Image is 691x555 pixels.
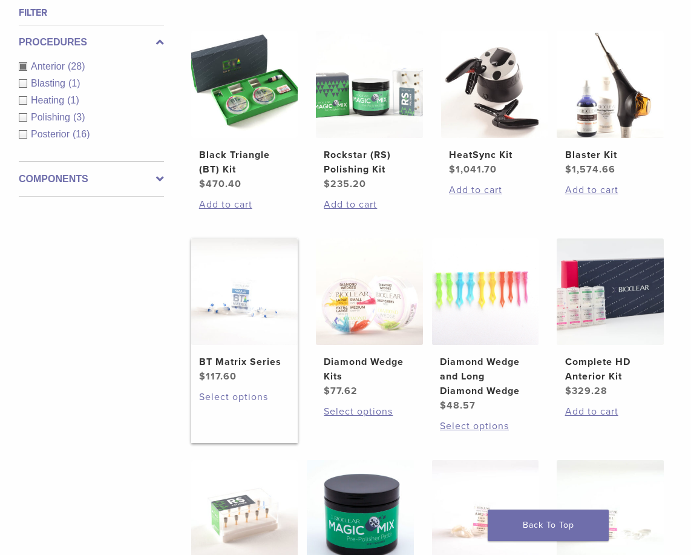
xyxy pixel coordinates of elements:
[324,355,414,384] h2: Diamond Wedge Kits
[441,31,548,138] img: HeatSync Kit
[440,419,531,433] a: Select options for “Diamond Wedge and Long Diamond Wedge”
[19,35,164,50] label: Procedures
[557,238,664,346] img: Complete HD Anterior Kit
[199,370,206,383] span: $
[67,95,79,105] span: (1)
[68,61,85,71] span: (28)
[68,78,80,88] span: (1)
[316,238,423,399] a: Diamond Wedge KitsDiamond Wedge Kits $77.62
[565,385,572,397] span: $
[199,390,290,404] a: Select options for “BT Matrix Series”
[565,404,656,419] a: Add to cart: “Complete HD Anterior Kit”
[449,183,540,197] a: Add to cart: “HeatSync Kit”
[488,510,609,541] a: Back To Top
[31,78,68,88] span: Blasting
[324,197,414,212] a: Add to cart: “Rockstar (RS) Polishing Kit”
[565,385,607,397] bdi: 329.28
[31,112,73,122] span: Polishing
[31,95,67,105] span: Heating
[565,163,615,176] bdi: 1,574.66
[199,355,290,369] h2: BT Matrix Series
[565,183,656,197] a: Add to cart: “Blaster Kit”
[73,129,90,139] span: (16)
[31,61,68,71] span: Anterior
[565,355,656,384] h2: Complete HD Anterior Kit
[324,385,358,397] bdi: 77.62
[191,31,298,191] a: Black Triangle (BT) KitBlack Triangle (BT) Kit $470.40
[432,238,539,413] a: Diamond Wedge and Long Diamond WedgeDiamond Wedge and Long Diamond Wedge $48.57
[440,399,447,412] span: $
[557,31,664,177] a: Blaster KitBlaster Kit $1,574.66
[199,178,241,190] bdi: 470.40
[565,163,572,176] span: $
[324,404,414,419] a: Select options for “Diamond Wedge Kits”
[73,112,85,122] span: (3)
[441,31,548,177] a: HeatSync KitHeatSync Kit $1,041.70
[316,31,423,138] img: Rockstar (RS) Polishing Kit
[199,148,290,177] h2: Black Triangle (BT) Kit
[199,178,206,190] span: $
[191,31,298,138] img: Black Triangle (BT) Kit
[324,178,366,190] bdi: 235.20
[191,238,298,346] img: BT Matrix Series
[440,399,476,412] bdi: 48.57
[557,238,664,399] a: Complete HD Anterior KitComplete HD Anterior Kit $329.28
[565,148,656,162] h2: Blaster Kit
[19,172,164,186] label: Components
[324,148,414,177] h2: Rockstar (RS) Polishing Kit
[316,238,423,346] img: Diamond Wedge Kits
[449,163,456,176] span: $
[449,163,497,176] bdi: 1,041.70
[199,197,290,212] a: Add to cart: “Black Triangle (BT) Kit”
[199,370,237,383] bdi: 117.60
[324,385,330,397] span: $
[324,178,330,190] span: $
[557,31,664,138] img: Blaster Kit
[191,238,298,384] a: BT Matrix SeriesBT Matrix Series $117.60
[449,148,540,162] h2: HeatSync Kit
[316,31,423,191] a: Rockstar (RS) Polishing KitRockstar (RS) Polishing Kit $235.20
[432,238,539,346] img: Diamond Wedge and Long Diamond Wedge
[31,129,73,139] span: Posterior
[19,5,164,20] h4: Filter
[440,355,531,398] h2: Diamond Wedge and Long Diamond Wedge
